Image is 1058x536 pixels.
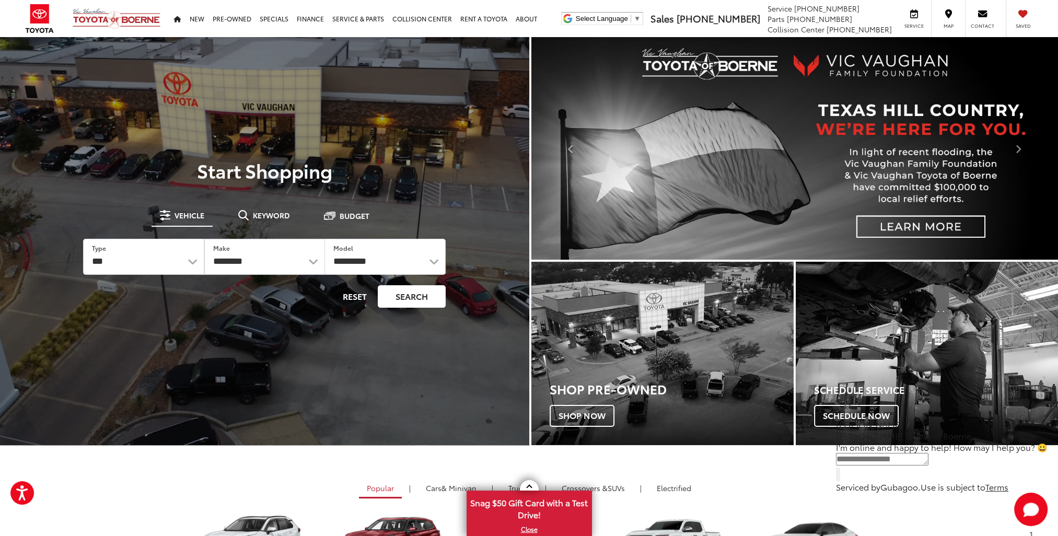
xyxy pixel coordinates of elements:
span: Map [937,22,960,29]
div: Toyota [531,262,794,446]
span: [PHONE_NUMBER] [787,14,852,24]
span: Contact [971,22,994,29]
span: [PHONE_NUMBER] [794,3,859,14]
li: | [637,483,644,493]
span: Shop Now [550,405,614,427]
span: Parts [768,14,785,24]
button: Toggle Chat Window [1014,493,1048,526]
span: [PHONE_NUMBER] [827,24,892,34]
p: Start Shopping [44,160,485,181]
button: Click to view previous picture. [531,58,610,239]
span: Keyword [253,212,290,219]
h3: Shop Pre-Owned [550,382,794,395]
li: | [406,483,413,493]
svg: Start Chat [1014,493,1048,526]
span: Vehicle [175,212,204,219]
a: SUVs [554,479,633,497]
label: Model [333,243,353,252]
a: Electrified [649,479,699,497]
span: Snag $50 Gift Card with a Test Drive! [468,492,591,523]
button: Click to view next picture. [979,58,1058,239]
span: & Minivan [441,483,476,493]
label: Make [213,243,230,252]
a: Popular [359,479,402,498]
span: Service [902,22,926,29]
a: Shop Pre-Owned Shop Now [531,262,794,446]
button: Search [378,285,446,308]
span: ▼ [634,15,641,22]
a: Trucks [501,479,538,497]
span: Select Language [576,15,628,22]
span: Schedule Now [814,405,899,427]
span: Service [768,3,792,14]
a: Cars [418,479,484,497]
a: Schedule Service Schedule Now [796,262,1058,446]
a: Select Language​ [576,15,641,22]
span: Collision Center [768,24,824,34]
img: Vic Vaughan Toyota of Boerne [72,8,161,29]
h4: Schedule Service [814,385,1058,395]
div: Toyota [796,262,1058,446]
span: Budget [340,212,369,219]
span: Sales [650,11,674,25]
button: Reset [334,285,376,308]
span: [PHONE_NUMBER] [677,11,760,25]
span: Saved [1012,22,1034,29]
label: Type [92,243,106,252]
